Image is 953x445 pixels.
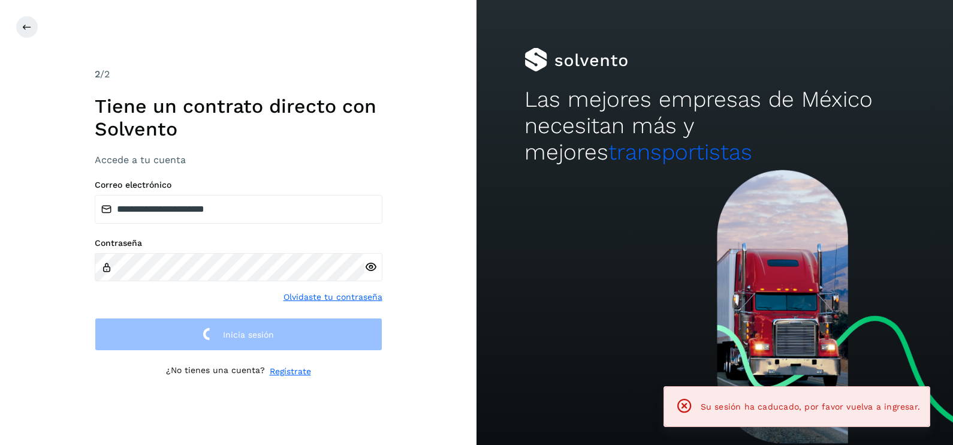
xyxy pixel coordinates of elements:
[284,291,382,303] a: Olvidaste tu contraseña
[524,86,906,166] h2: Las mejores empresas de México necesitan más y mejores
[166,365,265,378] p: ¿No tienes una cuenta?
[270,365,311,378] a: Regístrate
[95,180,382,190] label: Correo electrónico
[95,318,382,351] button: Inicia sesión
[95,154,382,166] h3: Accede a tu cuenta
[223,330,274,339] span: Inicia sesión
[701,402,920,411] span: Su sesión ha caducado, por favor vuelva a ingresar.
[95,238,382,248] label: Contraseña
[608,139,752,165] span: transportistas
[95,95,382,141] h1: Tiene un contrato directo con Solvento
[95,67,382,82] div: /2
[95,68,100,80] span: 2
